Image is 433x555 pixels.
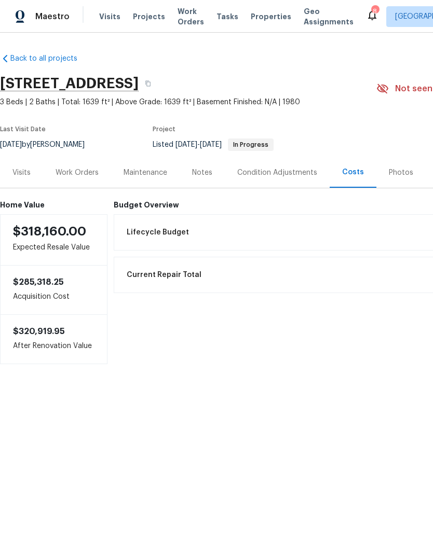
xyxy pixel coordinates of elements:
span: Lifecycle Budget [127,227,189,238]
span: Visits [99,11,120,22]
div: Costs [342,167,364,177]
div: Maintenance [124,168,167,178]
button: Copy Address [139,74,157,93]
div: Condition Adjustments [237,168,317,178]
div: Visits [12,168,31,178]
span: Current Repair Total [127,270,201,280]
span: Properties [251,11,291,22]
div: Notes [192,168,212,178]
span: - [175,141,222,148]
span: Project [153,126,175,132]
span: $285,318.25 [13,278,64,286]
span: Tasks [216,13,238,20]
div: Work Orders [56,168,99,178]
span: [DATE] [200,141,222,148]
span: $318,160.00 [13,225,86,238]
div: Photos [389,168,413,178]
span: Work Orders [178,6,204,27]
span: Geo Assignments [304,6,354,27]
span: Maestro [35,11,70,22]
span: Projects [133,11,165,22]
span: $320,919.95 [13,327,65,336]
div: 8 [371,6,378,17]
span: Listed [153,141,274,148]
span: [DATE] [175,141,197,148]
span: In Progress [229,142,273,148]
